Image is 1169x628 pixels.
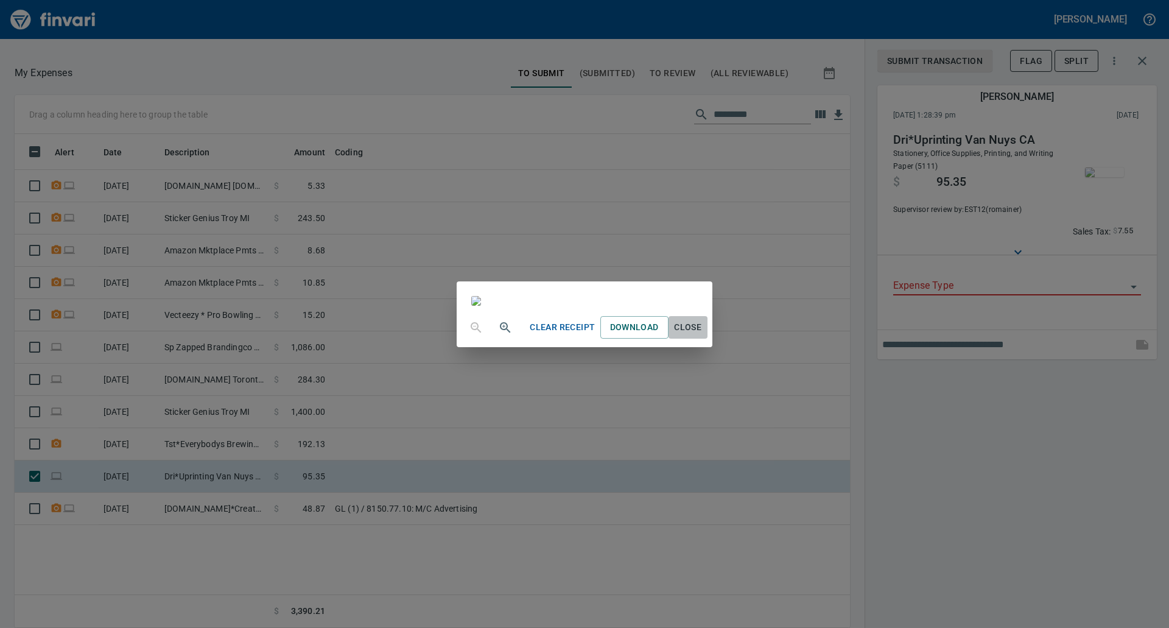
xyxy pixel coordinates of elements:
[530,320,595,335] span: Clear Receipt
[525,316,600,339] button: Clear Receipt
[610,320,659,335] span: Download
[471,296,481,306] img: receipts%2Ftapani%2F2025-09-09%2FfwPF4OgXw0XVJRvOwhnyyi25FmH3__SdvkILrTYvHd07LOSxOi_body.jpg
[600,316,669,339] a: Download
[669,316,707,339] button: Close
[673,320,703,335] span: Close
